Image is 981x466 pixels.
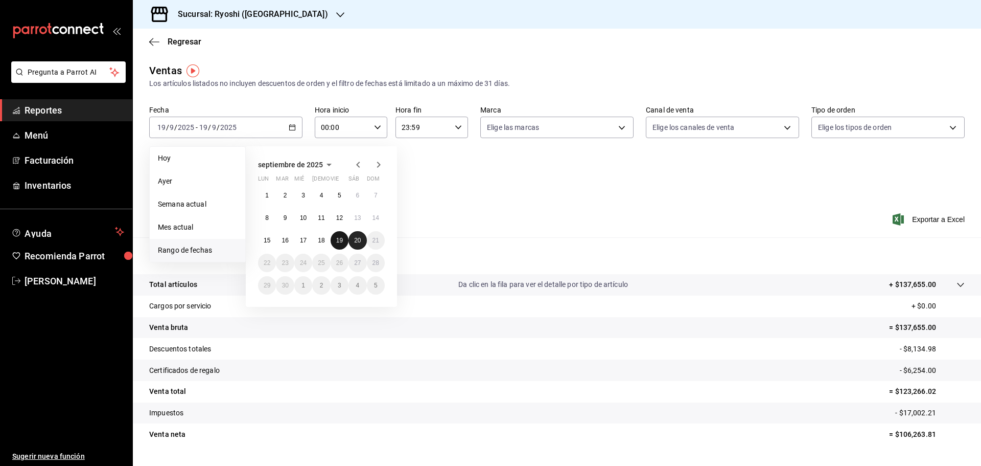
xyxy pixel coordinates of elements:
[348,209,366,227] button: 13 de septiembre de 2025
[348,254,366,272] button: 27 de septiembre de 2025
[220,123,237,131] input: ----
[646,106,799,114] label: Canal de venta
[276,231,294,250] button: 16 de septiembre de 2025
[258,159,335,171] button: septiembre de 2025
[487,122,539,132] span: Elige las marcas
[258,161,323,169] span: septiembre de 2025
[395,106,468,114] label: Hora fin
[199,123,208,131] input: --
[276,209,294,227] button: 9 de septiembre de 2025
[900,365,965,376] p: - $6,254.00
[300,214,307,221] abbr: 10 de septiembre de 2025
[158,245,237,256] span: Rango de fechas
[276,254,294,272] button: 23 de septiembre de 2025
[149,365,220,376] p: Certificados de regalo
[312,254,330,272] button: 25 de septiembre de 2025
[652,122,734,132] span: Elige los canales de venta
[294,276,312,295] button: 1 de octubre de 2025
[320,192,323,199] abbr: 4 de septiembre de 2025
[258,186,276,205] button: 1 de septiembre de 2025
[149,301,212,312] p: Cargos por servicio
[312,231,330,250] button: 18 de septiembre de 2025
[318,214,324,221] abbr: 11 de septiembre de 2025
[348,276,366,295] button: 4 de octubre de 2025
[889,322,965,333] p: = $137,655.00
[294,209,312,227] button: 10 de septiembre de 2025
[312,276,330,295] button: 2 de octubre de 2025
[158,199,237,210] span: Semana actual
[149,250,965,262] p: Resumen
[331,186,348,205] button: 5 de septiembre de 2025
[336,237,343,244] abbr: 19 de septiembre de 2025
[174,123,177,131] span: /
[276,276,294,295] button: 30 de septiembre de 2025
[300,259,307,267] abbr: 24 de septiembre de 2025
[264,282,270,289] abbr: 29 de septiembre de 2025
[158,176,237,187] span: Ayer
[367,209,385,227] button: 14 de septiembre de 2025
[112,27,121,35] button: open_drawer_menu
[312,186,330,205] button: 4 de septiembre de 2025
[264,259,270,267] abbr: 22 de septiembre de 2025
[149,386,186,397] p: Venta total
[282,259,288,267] abbr: 23 de septiembre de 2025
[157,123,166,131] input: --
[331,231,348,250] button: 19 de septiembre de 2025
[196,123,198,131] span: -
[336,259,343,267] abbr: 26 de septiembre de 2025
[149,344,211,354] p: Descuentos totales
[158,222,237,233] span: Mes actual
[186,64,199,77] img: Tooltip marker
[900,344,965,354] p: - $8,134.98
[348,231,366,250] button: 20 de septiembre de 2025
[895,213,965,226] button: Exportar a Excel
[320,282,323,289] abbr: 2 de octubre de 2025
[265,214,269,221] abbr: 8 de septiembre de 2025
[149,429,185,440] p: Venta neta
[354,259,361,267] abbr: 27 de septiembre de 2025
[372,259,379,267] abbr: 28 de septiembre de 2025
[356,192,359,199] abbr: 6 de septiembre de 2025
[258,231,276,250] button: 15 de septiembre de 2025
[25,226,111,238] span: Ayuda
[889,429,965,440] p: = $106,263.81
[895,408,965,418] p: - $17,002.21
[367,186,385,205] button: 7 de septiembre de 2025
[372,214,379,221] abbr: 14 de septiembre de 2025
[284,192,287,199] abbr: 2 de septiembre de 2025
[149,279,197,290] p: Total artículos
[356,282,359,289] abbr: 4 de octubre de 2025
[158,153,237,164] span: Hoy
[258,276,276,295] button: 29 de septiembre de 2025
[480,106,634,114] label: Marca
[166,123,169,131] span: /
[301,192,305,199] abbr: 3 de septiembre de 2025
[348,186,366,205] button: 6 de septiembre de 2025
[258,254,276,272] button: 22 de septiembre de 2025
[217,123,220,131] span: /
[294,231,312,250] button: 17 de septiembre de 2025
[354,214,361,221] abbr: 13 de septiembre de 2025
[276,175,288,186] abbr: martes
[149,106,302,114] label: Fecha
[889,279,936,290] p: + $137,655.00
[331,209,348,227] button: 12 de septiembre de 2025
[348,175,359,186] abbr: sábado
[315,106,387,114] label: Hora inicio
[258,175,269,186] abbr: lunes
[170,8,328,20] h3: Sucursal: Ryoshi ([GEOGRAPHIC_DATA])
[264,237,270,244] abbr: 15 de septiembre de 2025
[149,37,201,47] button: Regresar
[811,106,965,114] label: Tipo de orden
[338,192,341,199] abbr: 5 de septiembre de 2025
[282,237,288,244] abbr: 16 de septiembre de 2025
[276,186,294,205] button: 2 de septiembre de 2025
[12,451,124,462] span: Sugerir nueva función
[282,282,288,289] abbr: 30 de septiembre de 2025
[25,103,124,117] span: Reportes
[7,74,126,85] a: Pregunta a Parrot AI
[177,123,195,131] input: ----
[25,249,124,263] span: Recomienda Parrot
[338,282,341,289] abbr: 3 de octubre de 2025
